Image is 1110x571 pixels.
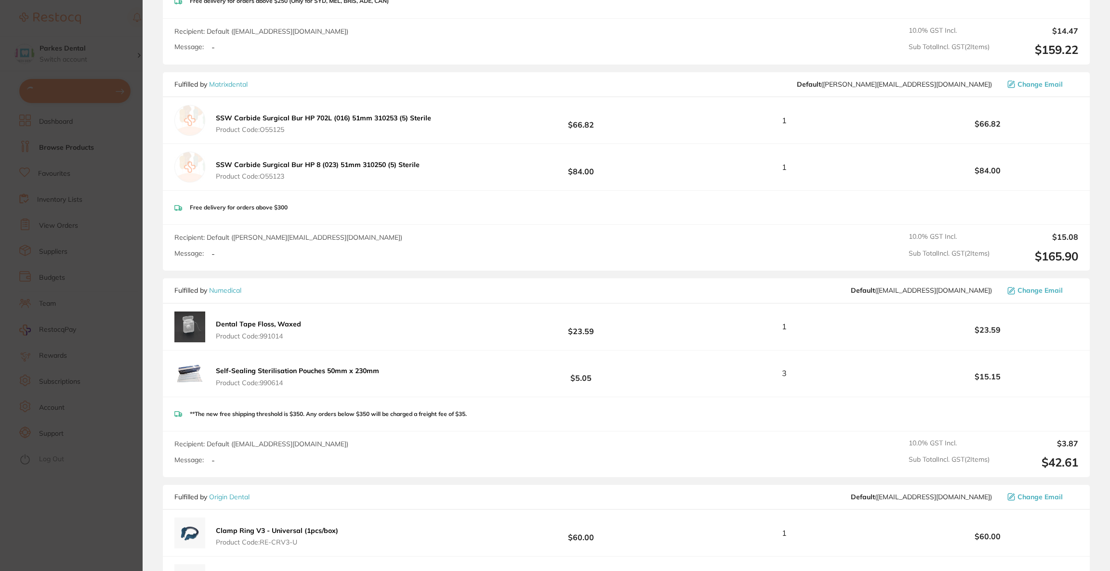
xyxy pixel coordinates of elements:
button: Clamp Ring V3 - Universal (1pcs/box) Product Code:RE-CRV3-U [213,526,341,546]
span: Recipient: Default ( [EMAIL_ADDRESS][DOMAIN_NAME] ) [174,440,348,448]
b: Dental Tape Floss, Waxed [216,320,301,328]
img: empty.jpg [174,152,205,182]
b: $66.82 [491,111,672,129]
img: empty.jpg [174,105,205,136]
p: - [211,456,215,465]
b: $60.00 [898,532,1078,541]
span: 1 [782,163,787,171]
span: 10.0 % GST Incl. [909,439,990,448]
img: dmNkdHZ3NA [174,518,205,548]
output: $14.47 [997,26,1078,35]
span: 1 [782,322,787,331]
output: $3.87 [997,439,1078,448]
button: Change Email [1004,493,1078,501]
p: Fulfilled by [174,493,250,501]
p: Fulfilled by [174,80,248,88]
button: SSW Carbide Surgical Bur HP 8 (023) 51mm 310250 (5) Sterile Product Code:O55123 [213,160,423,181]
span: 1 [782,116,787,125]
b: Default [851,493,875,501]
img: MzE5Y2JmdA [174,311,205,342]
span: Product Code: 990614 [216,379,379,387]
b: $5.05 [491,364,672,382]
b: $66.82 [898,119,1078,128]
span: Change Email [1017,80,1063,88]
span: Product Code: 991014 [216,332,301,340]
p: Fulfilled by [174,286,241,294]
a: Numedical [209,286,241,295]
b: SSW Carbide Surgical Bur HP 8 (023) 51mm 310250 (5) Sterile [216,160,420,169]
span: 10.0 % GST Incl. [909,26,990,35]
span: Change Email [1017,286,1063,294]
b: Self-Sealing Sterilisation Pouches 50mm x 230mm [216,366,379,375]
a: Origin Dental [209,493,250,501]
output: $15.08 [997,233,1078,241]
b: Default [797,80,821,89]
b: $60.00 [491,524,672,542]
span: Sub Total Incl. GST ( 2 Items) [909,455,990,469]
span: info@origindental.com.au [851,493,992,501]
p: Free delivery for orders above $300 [190,204,288,211]
b: $23.59 [491,318,672,336]
b: $84.00 [898,166,1078,175]
button: Dental Tape Floss, Waxed Product Code:991014 [213,320,304,340]
button: Change Email [1004,80,1078,89]
span: 10.0 % GST Incl. [909,233,990,241]
b: Default [851,286,875,295]
span: Recipient: Default ( [PERSON_NAME][EMAIL_ADDRESS][DOMAIN_NAME] ) [174,233,402,242]
span: Product Code: O55123 [216,172,420,180]
span: orders@numedical.com.au [851,286,992,294]
label: Message: [174,249,204,258]
p: - [211,249,215,258]
span: peter@matrixdental.com.au [797,80,992,88]
span: Product Code: RE-CRV3-U [216,538,338,546]
span: Sub Total Incl. GST ( 2 Items) [909,43,990,57]
img: YmI1czNzaw [174,358,205,389]
output: $165.90 [997,249,1078,263]
output: $42.61 [997,455,1078,469]
span: Product Code: O55125 [216,126,431,133]
b: $23.59 [898,325,1078,334]
label: Message: [174,456,204,464]
p: - [211,43,215,52]
b: Clamp Ring V3 - Universal (1pcs/box) [216,526,338,535]
span: 1 [782,529,787,537]
b: $84.00 [491,158,672,176]
b: SSW Carbide Surgical Bur HP 702L (016) 51mm 310253 (5) Sterile [216,114,431,122]
b: $15.15 [898,372,1078,381]
p: **The new free shipping threshold is $350. Any orders below $350 will be charged a freight fee of... [190,411,467,417]
button: SSW Carbide Surgical Bur HP 702L (016) 51mm 310253 (5) Sterile Product Code:O55125 [213,114,434,134]
label: Message: [174,43,204,51]
button: Self-Sealing Sterilisation Pouches 50mm x 230mm Product Code:990614 [213,366,382,387]
span: Recipient: Default ( [EMAIL_ADDRESS][DOMAIN_NAME] ) [174,27,348,36]
span: Sub Total Incl. GST ( 2 Items) [909,249,990,263]
a: Matrixdental [209,80,248,89]
span: 3 [782,369,787,377]
button: Change Email [1004,286,1078,295]
output: $159.22 [997,43,1078,57]
span: Change Email [1017,493,1063,501]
